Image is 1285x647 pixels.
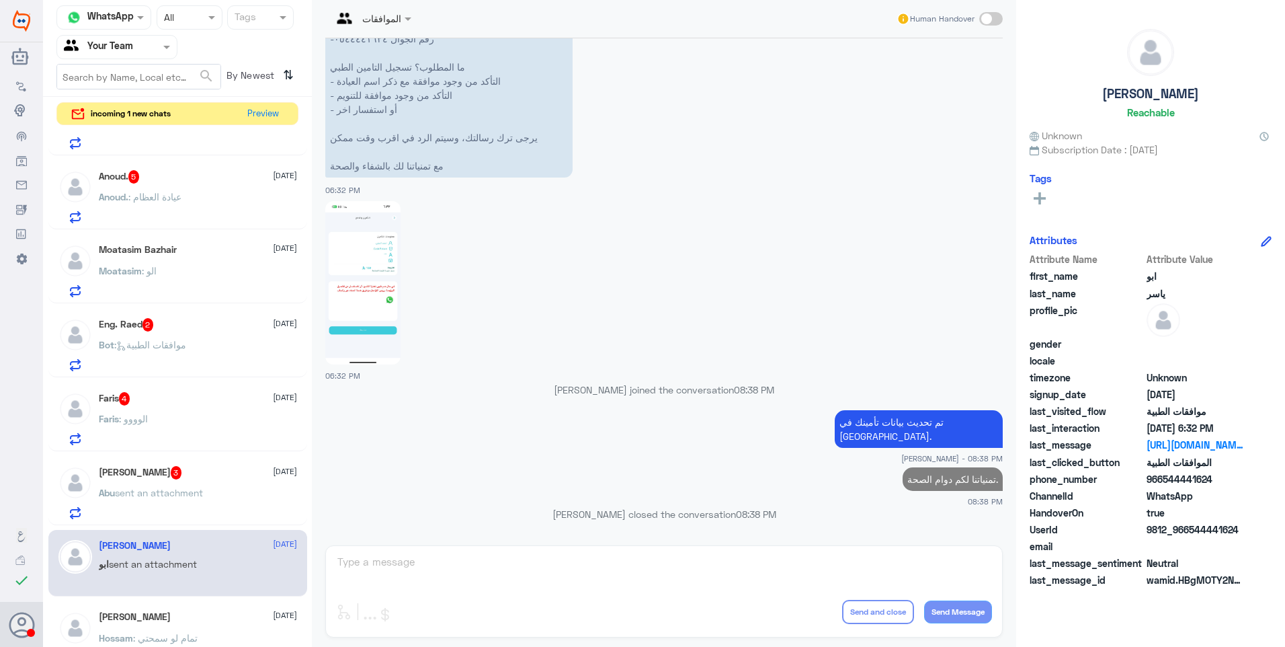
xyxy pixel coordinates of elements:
[58,466,92,500] img: defaultAdmin.png
[114,339,186,350] span: : موافقات الطبية
[1030,143,1272,157] span: Subscription Date : [DATE]
[1030,287,1144,301] span: last_name
[1147,337,1244,351] span: null
[99,265,142,276] span: Moatasim
[1030,337,1144,351] span: gender
[1147,506,1244,520] span: true
[1030,573,1144,587] span: last_message_id
[99,339,114,350] span: Bot
[142,318,154,332] span: 2
[1147,556,1244,570] span: 0
[1147,573,1244,587] span: wamid.HBgMOTY2NTQ0NDQxNjI0FQIAEhgUM0EwNDVFRTFGRUNBNEUyM0I0QkQA
[241,103,284,125] button: Preview
[1147,438,1244,452] a: [URL][DOMAIN_NAME]
[1030,172,1052,184] h6: Tags
[13,10,30,32] img: Widebot Logo
[99,466,182,480] h5: Abu Dana
[325,507,1003,521] p: [PERSON_NAME] closed the conversation
[273,242,297,254] span: [DATE]
[273,538,297,550] span: [DATE]
[58,392,92,426] img: defaultAdmin.png
[57,65,220,89] input: Search by Name, Local etc…
[1030,556,1144,570] span: last_message_sentiment
[99,611,171,623] h5: Hossam Eljbaly
[1147,252,1244,266] span: Attribute Value
[1147,489,1244,503] span: 2
[273,391,297,404] span: [DATE]
[99,540,171,551] h5: ابو ياسر
[273,609,297,621] span: [DATE]
[1127,106,1175,118] h6: Reachable
[325,201,401,365] img: 1438118997475460.jpg
[128,170,140,184] span: 5
[1030,234,1077,246] h6: Attributes
[115,487,203,498] span: sent an attachment
[99,170,140,184] h5: Anoud.
[1147,371,1244,385] span: Unknown
[1030,506,1144,520] span: HandoverOn
[233,9,256,27] div: Tags
[1030,472,1144,486] span: phone_number
[283,64,294,86] i: ⇅
[9,612,34,638] button: Avatar
[1147,455,1244,469] span: الموافقات الطبية
[99,558,109,570] span: ابو
[1030,354,1144,368] span: locale
[1147,303,1180,337] img: defaultAdmin.png
[273,317,297,330] span: [DATE]
[1030,303,1144,334] span: profile_pic
[99,244,177,256] h5: Moatasim Bazhair
[1147,387,1244,402] span: 2025-09-07T15:43:51.01Z
[58,318,92,352] img: defaultAdmin.png
[171,466,182,480] span: 3
[968,496,1003,507] span: 08:38 PM
[835,410,1003,448] p: 8/9/2025, 8:38 PM
[736,508,776,520] span: 08:38 PM
[133,632,198,644] span: : تمام لو سمحتي
[1030,489,1144,503] span: ChannelId
[1030,252,1144,266] span: Attribute Name
[1030,455,1144,469] span: last_clicked_button
[99,318,154,332] h5: Eng. Raed
[842,600,914,624] button: Send and close
[325,186,360,194] span: 06:32 PM
[198,68,214,84] span: search
[734,384,774,395] span: 08:38 PM
[1030,539,1144,554] span: email
[198,65,214,87] button: search
[99,413,119,424] span: Faris
[910,13,975,25] span: Human Handover
[1147,523,1244,537] span: 9812_966544441624
[1030,269,1144,283] span: first_name
[142,265,157,276] span: : الو
[221,64,278,91] span: By Newest
[901,453,1003,464] span: [PERSON_NAME] - 08:38 PM
[1147,269,1244,283] span: ابو
[58,244,92,278] img: defaultAdmin.png
[1030,371,1144,385] span: timezone
[91,108,171,120] span: incoming 1 new chats
[13,572,30,588] i: check
[109,558,197,570] span: sent an attachment
[64,7,84,28] img: whatsapp.png
[99,487,115,498] span: Abu
[1102,86,1199,102] h5: [PERSON_NAME]
[273,465,297,478] span: [DATE]
[1030,404,1144,418] span: last_visited_flow
[903,467,1003,491] p: 8/9/2025, 8:38 PM
[1147,539,1244,554] span: null
[273,169,297,182] span: [DATE]
[64,37,84,57] img: yourTeam.svg
[924,601,992,623] button: Send Message
[325,371,360,380] span: 06:32 PM
[1030,421,1144,435] span: last_interaction
[1147,472,1244,486] span: 966544441624
[1147,421,1244,435] span: 2025-09-08T15:32:28.809Z
[128,191,181,202] span: : عيادة العظام
[58,170,92,204] img: defaultAdmin.png
[1147,287,1244,301] span: ياسر
[99,191,128,202] span: Anoud.
[1128,30,1173,75] img: defaultAdmin.png
[1030,523,1144,537] span: UserId
[1147,354,1244,368] span: null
